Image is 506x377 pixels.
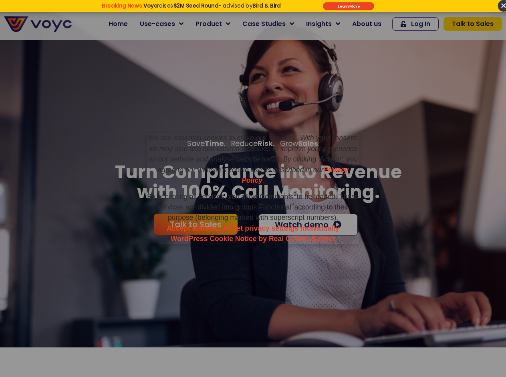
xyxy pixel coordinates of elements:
[173,2,218,10] strong: $2M Seed Round
[167,224,200,232] a: Accept all
[148,134,359,184] i: We use essential cookies to make our site work. With your consent, we may also use non-essential ...
[294,191,296,197] sup: 2
[252,2,281,10] strong: Bird & Bird
[171,235,335,243] a: WordPress Cookie Notice by Real Cookie Banner
[75,2,308,15] div: Breaking News: Voyc raises $2M Seed Round - advised by Bird & Bird
[102,2,143,10] strong: Breaking News:
[147,193,359,222] span: By accepting all services, you allow Comments to be loaded. These services are divided into group...
[232,224,339,232] a: Set privacy settings individually
[291,201,294,207] sup: 2
[323,2,374,10] div: Submit
[143,2,281,10] span: raises - advised by
[143,2,157,10] strong: Voyc
[200,224,232,232] a: Reject All
[242,166,349,184] a: Privacy Policy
